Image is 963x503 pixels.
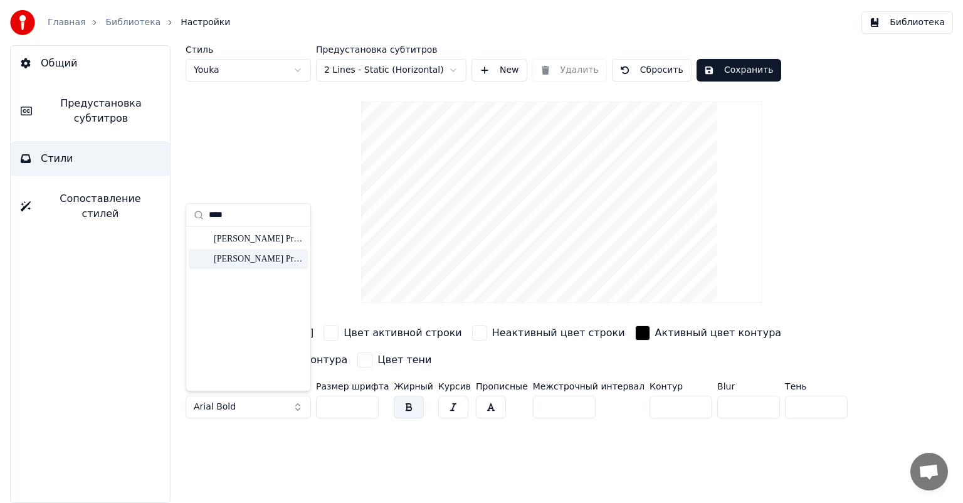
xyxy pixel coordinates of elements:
[492,326,625,341] div: Неактивный цвет строки
[785,382,848,391] label: Тень
[533,382,645,391] label: Межстрочный интервал
[355,350,434,370] button: Цвет тени
[11,181,170,231] button: Сопоставление стилей
[655,326,782,341] div: Активный цвет контура
[321,323,465,343] button: Цвет активной строки
[910,453,948,490] div: Открытый чат
[10,10,35,35] img: youka
[717,382,780,391] label: Blur
[11,141,170,176] button: Стили
[377,352,431,368] div: Цвет тени
[697,59,781,82] button: Сохранить
[181,16,230,29] span: Настройки
[186,45,311,54] label: Стиль
[394,382,433,391] label: Жирный
[344,326,462,341] div: Цвет активной строки
[214,253,303,265] div: [PERSON_NAME] Pro Condensed Medium Oblique
[42,96,160,126] span: Предустановка субтитров
[48,16,85,29] a: Главная
[612,59,692,82] button: Сбросить
[41,56,77,71] span: Общий
[316,382,389,391] label: Размер шрифта
[633,323,784,343] button: Активный цвет контура
[48,16,230,29] nav: breadcrumb
[650,382,712,391] label: Контур
[11,46,170,81] button: Общий
[11,86,170,136] button: Предустановка субтитров
[194,401,236,413] span: Arial Bold
[316,45,466,54] label: Предустановка субтитров
[105,16,160,29] a: Библиотека
[41,151,73,166] span: Стили
[470,323,628,343] button: Неактивный цвет строки
[471,59,527,82] button: New
[861,11,953,34] button: Библиотека
[41,191,160,221] span: Сопоставление стилей
[214,233,303,245] div: [PERSON_NAME] Pro Condensed Medium
[438,382,471,391] label: Курсив
[476,382,528,391] label: Прописные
